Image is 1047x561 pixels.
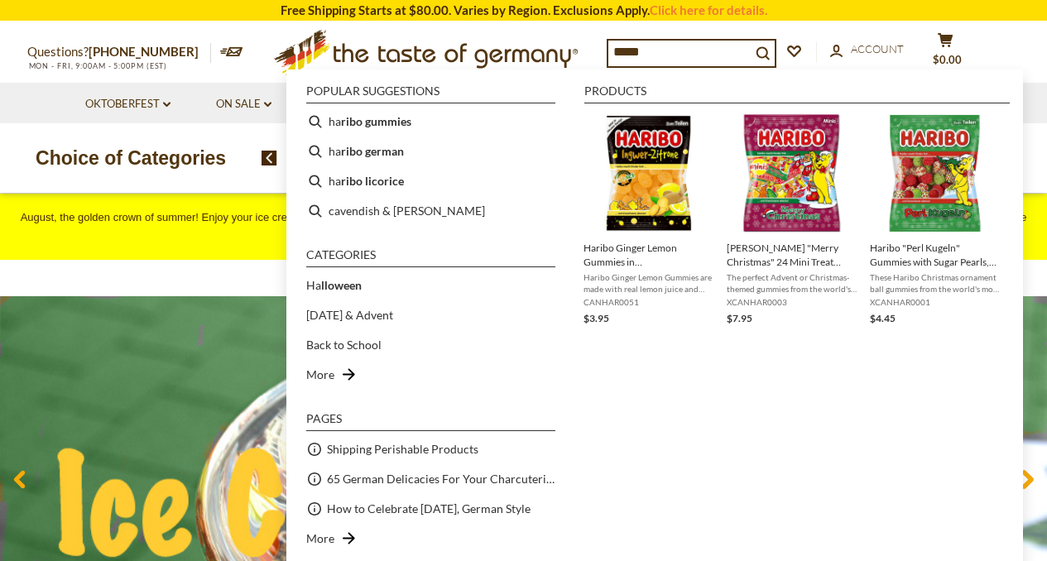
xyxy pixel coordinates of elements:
li: Back to School [300,330,562,360]
a: Oktoberfest [85,95,170,113]
li: haribo licorice [300,166,562,196]
a: [PERSON_NAME] "Merry Christmas" 24 Mini Treat Bags, 8.8 ozThe perfect Advent or Christmas-themed ... [727,113,857,327]
span: $7.95 [727,312,752,324]
a: On Sale [216,95,271,113]
span: Haribo Ginger Lemon Gummies in [GEOGRAPHIC_DATA], 160g - Made in [GEOGRAPHIC_DATA] [584,241,713,269]
span: MON - FRI, 9:00AM - 5:00PM (EST) [27,61,168,70]
li: Pages [306,413,555,431]
a: Halloween [306,276,362,295]
span: $0.00 [933,53,962,66]
li: 65 German Delicacies For Your Charcuterie Board [300,464,562,494]
li: haribo german [300,137,562,166]
a: Shipping Perishable Products [327,439,478,458]
li: More [300,360,562,390]
li: cavendish & harvey [300,196,562,226]
a: Haribo Ginger Lemon Gummies in [GEOGRAPHIC_DATA], 160g - Made in [GEOGRAPHIC_DATA]Haribo Ginger L... [584,113,713,327]
a: How to Celebrate [DATE], German Style [327,499,531,518]
span: [PERSON_NAME] "Merry Christmas" 24 Mini Treat Bags, 8.8 oz [727,241,857,269]
li: Products [584,85,1010,103]
a: [PHONE_NUMBER] [89,44,199,59]
span: XCANHAR0001 [870,296,1000,308]
li: Haribo Ginger Lemon Gummies in Bag, 160g - Made in Germany [577,107,720,333]
span: The perfect Advent or Christmas-themed gummies from the world's most famous gummy candy producer.... [727,271,857,295]
a: Click here for details. [650,2,767,17]
span: Haribo "Perl Kugeln" Gummies with Sugar Pearls, 7.05 oz [870,241,1000,269]
li: Categories [306,249,555,267]
img: previous arrow [262,151,277,165]
b: ribo licorice [341,171,404,190]
a: 65 German Delicacies For Your Charcuterie Board [327,469,555,488]
span: These Haribo Christmas ornament ball gummies from the world's most famous gummy candy producer ar... [870,271,1000,295]
b: ribo gummies [341,112,411,131]
li: Haribo "Merry Christmas" 24 Mini Treat Bags, 8.8 oz [720,107,863,333]
span: August, the golden crown of summer! Enjoy your ice cream on a sun-drenched afternoon with unique ... [21,211,1027,244]
li: Haribo "Perl Kugeln" Gummies with Sugar Pearls, 7.05 oz [863,107,1006,333]
span: Account [851,42,904,55]
span: Haribo Ginger Lemon Gummies are made with real lemon juice and real ginger concentrate for a deli... [584,271,713,295]
a: Haribo "Perl Kugeln" Gummies with Sugar Pearls, 7.05 ozThese Haribo Christmas ornament ball gummi... [870,113,1000,327]
li: [DATE] & Advent [300,300,562,330]
p: Questions? [27,41,211,63]
b: ribo german [341,141,404,161]
li: Halloween [300,271,562,300]
span: $3.95 [584,312,609,324]
span: CANHAR0051 [584,296,713,308]
li: Popular suggestions [306,85,555,103]
li: More [300,524,562,554]
a: Back to School [306,335,382,354]
span: XCANHAR0003 [727,296,857,308]
li: Shipping Perishable Products [300,434,562,464]
button: $0.00 [921,32,971,74]
li: haribo gummies [300,107,562,137]
a: [DATE] & Advent [306,305,393,324]
a: Account [830,41,904,59]
li: How to Celebrate [DATE], German Style [300,494,562,524]
b: lloween [321,278,362,292]
span: $4.45 [870,312,896,324]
